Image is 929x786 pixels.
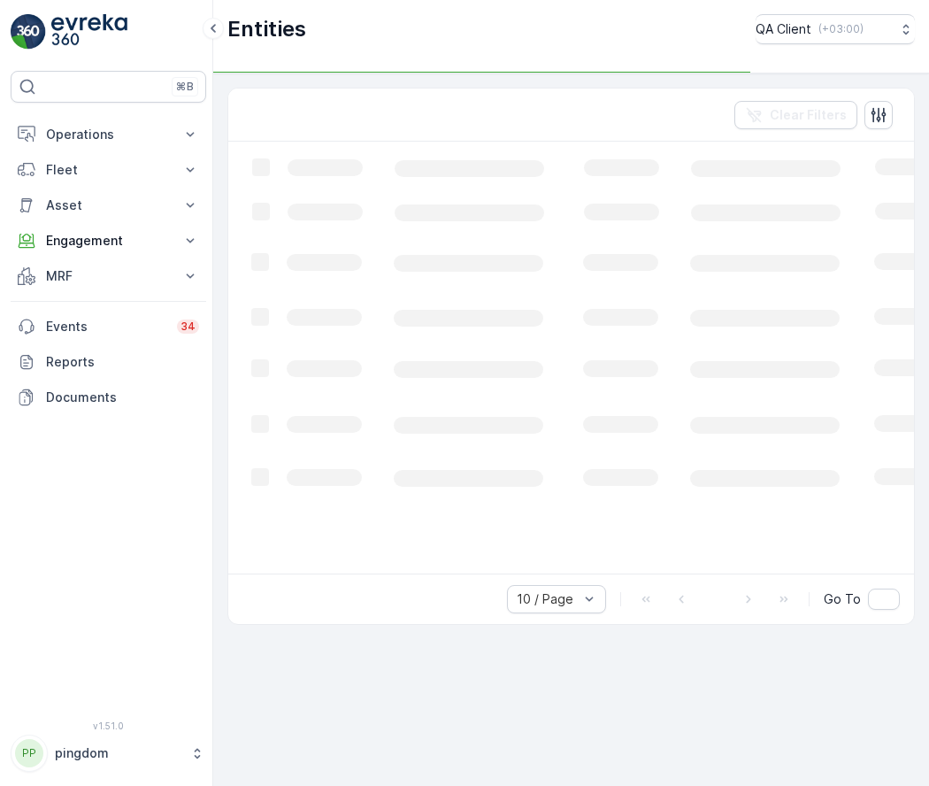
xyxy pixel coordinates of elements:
[46,161,171,179] p: Fleet
[770,106,847,124] p: Clear Filters
[756,20,811,38] p: QA Client
[11,14,46,50] img: logo
[11,117,206,152] button: Operations
[11,720,206,731] span: v 1.51.0
[818,22,864,36] p: ( +03:00 )
[11,380,206,415] a: Documents
[734,101,857,129] button: Clear Filters
[46,196,171,214] p: Asset
[15,739,43,767] div: PP
[46,353,199,371] p: Reports
[11,735,206,772] button: PPpingdom
[824,590,861,608] span: Go To
[11,309,206,344] a: Events34
[51,14,127,50] img: logo_light-DOdMpM7g.png
[55,744,181,762] p: pingdom
[180,320,196,334] p: 34
[11,152,206,188] button: Fleet
[11,188,206,223] button: Asset
[11,344,206,380] a: Reports
[227,15,306,43] p: Entities
[756,14,915,44] button: QA Client(+03:00)
[11,223,206,258] button: Engagement
[46,318,166,335] p: Events
[176,80,194,94] p: ⌘B
[46,389,199,406] p: Documents
[11,258,206,294] button: MRF
[46,126,171,143] p: Operations
[46,267,171,285] p: MRF
[46,232,171,250] p: Engagement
